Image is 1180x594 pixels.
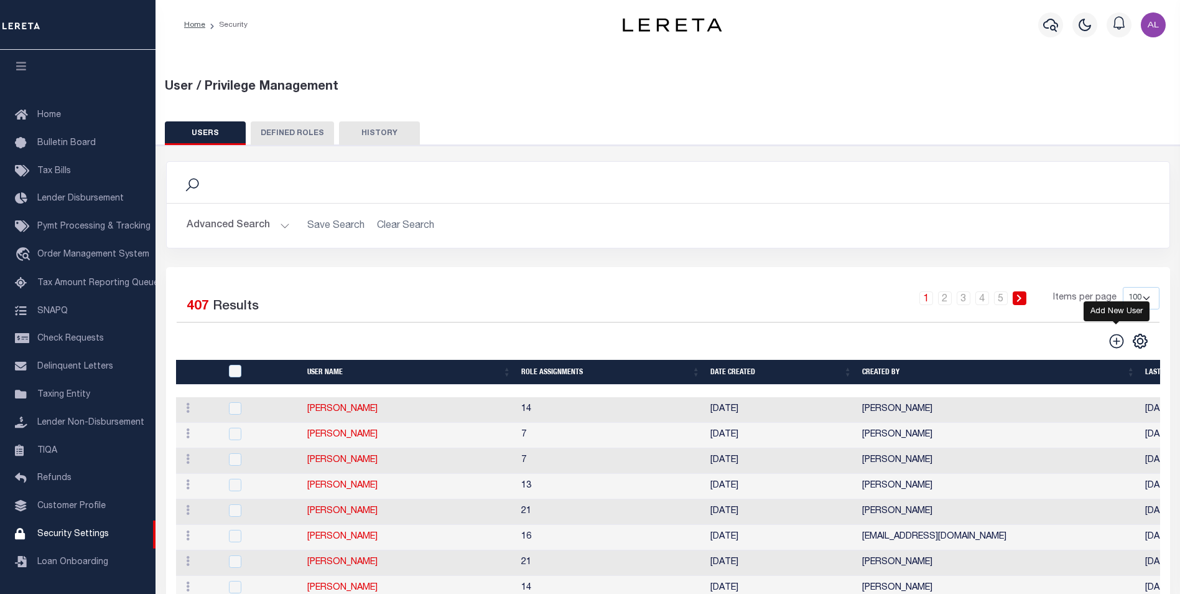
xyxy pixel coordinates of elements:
span: Check Requests [37,334,104,343]
td: 14 [516,397,705,423]
td: [DATE] [705,423,857,448]
th: Created By: activate to sort column ascending [857,360,1140,385]
a: 4 [975,291,989,305]
img: logo-dark.svg [623,18,722,32]
a: [PERSON_NAME] [307,481,378,490]
td: [DATE] [705,397,857,423]
label: Results [213,297,259,317]
button: DEFINED ROLES [251,121,334,145]
span: Items per page [1053,291,1117,305]
td: [PERSON_NAME] [857,423,1140,448]
button: Advanced Search [187,214,290,238]
a: 2 [938,291,952,305]
span: TIQA [37,446,57,455]
a: [PERSON_NAME] [307,507,378,516]
a: [PERSON_NAME] [307,532,378,541]
span: Order Management System [37,250,149,259]
td: 7 [516,448,705,474]
a: 3 [957,291,970,305]
th: User Name: activate to sort column ascending [302,360,516,385]
span: Customer Profile [37,502,106,511]
span: Tax Amount Reporting Queue [37,279,159,288]
td: [DATE] [705,499,857,525]
a: 5 [994,291,1008,305]
span: Loan Onboarding [37,558,108,567]
img: svg+xml;base64,PHN2ZyB4bWxucz0iaHR0cDovL3d3dy53My5vcmcvMjAwMC9zdmciIHBvaW50ZXItZXZlbnRzPSJub25lIi... [1141,12,1166,37]
a: Home [184,21,205,29]
div: User / Privilege Management [165,78,1171,97]
li: Security [205,19,248,31]
button: USERS [165,121,246,145]
span: Security Settings [37,530,109,539]
th: Date Created: activate to sort column ascending [705,360,857,385]
td: 16 [516,525,705,550]
a: [PERSON_NAME] [307,558,378,567]
td: 13 [516,474,705,499]
td: [DATE] [705,474,857,499]
td: [PERSON_NAME] [857,474,1140,499]
span: Pymt Processing & Tracking [37,222,151,231]
span: Taxing Entity [37,390,90,399]
span: 407 [187,300,209,313]
span: Delinquent Letters [37,362,113,371]
a: [PERSON_NAME] [307,430,378,439]
a: [PERSON_NAME] [307,583,378,592]
td: 21 [516,550,705,576]
td: [DATE] [705,448,857,474]
th: Role Assignments: activate to sort column ascending [516,360,705,385]
td: [PERSON_NAME] [857,550,1140,576]
td: [PERSON_NAME] [857,499,1140,525]
td: [PERSON_NAME] [857,448,1140,474]
span: Lender Disbursement [37,194,124,203]
td: [DATE] [705,550,857,576]
td: 7 [516,423,705,448]
a: [PERSON_NAME] [307,456,378,464]
span: Lender Non-Disbursement [37,418,144,427]
span: Bulletin Board [37,139,96,148]
td: [EMAIL_ADDRESS][DOMAIN_NAME] [857,525,1140,550]
span: Home [37,111,61,120]
span: SNAPQ [37,306,68,315]
span: Refunds [37,474,72,483]
button: HISTORY [339,121,420,145]
td: [PERSON_NAME] [857,397,1140,423]
span: Tax Bills [37,167,71,176]
td: 21 [516,499,705,525]
th: UserID [221,360,302,385]
a: [PERSON_NAME] [307,405,378,413]
td: [DATE] [705,525,857,550]
a: 1 [919,291,933,305]
i: travel_explore [15,247,35,263]
div: Add New User [1084,301,1150,321]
